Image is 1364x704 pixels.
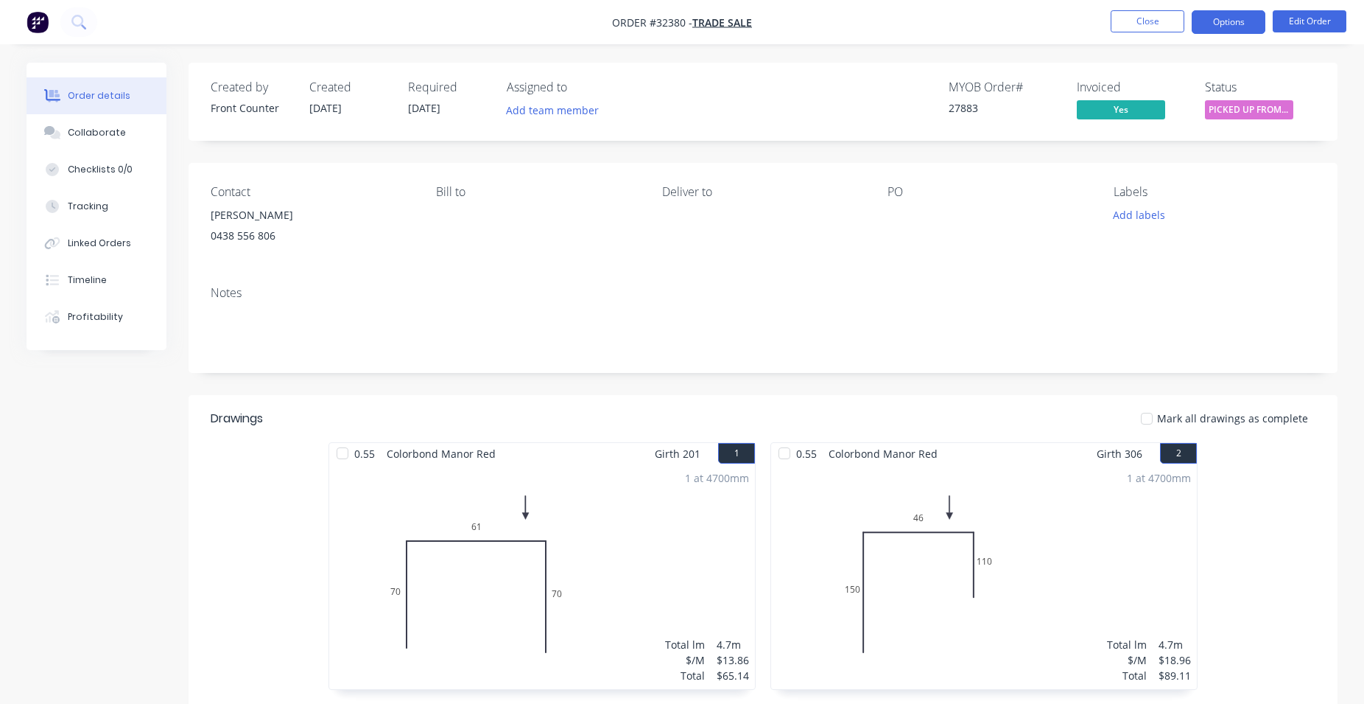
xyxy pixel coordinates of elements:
div: Notes [211,286,1315,300]
div: $18.96 [1159,652,1191,668]
div: Tracking [68,200,108,213]
div: Total [665,668,705,683]
div: Created by [211,80,292,94]
div: [PERSON_NAME]0438 556 806 [211,205,412,252]
div: Drawings [211,410,263,428]
div: 4.7m [717,637,749,652]
span: 0.55 [790,443,823,464]
button: Timeline [27,262,166,299]
div: Collaborate [68,126,126,139]
span: Colorbond Manor Red [823,443,943,464]
div: 27883 [949,100,1059,116]
div: PO [887,185,1089,199]
span: 0.55 [348,443,381,464]
div: Front Counter [211,100,292,116]
span: [DATE] [408,101,440,115]
img: Factory [27,11,49,33]
span: Colorbond Manor Red [381,443,502,464]
span: PICKED UP FROM ... [1205,100,1293,119]
div: $89.11 [1159,668,1191,683]
a: TRADE SALE [692,15,752,29]
div: Total lm [1107,637,1147,652]
div: [PERSON_NAME] [211,205,412,226]
span: [DATE] [309,101,342,115]
div: Required [408,80,489,94]
button: Close [1111,10,1184,32]
span: Girth 306 [1097,443,1142,464]
button: Add labels [1105,205,1173,225]
div: 1 at 4700mm [685,470,749,486]
button: Add team member [499,100,607,120]
div: $13.86 [717,652,749,668]
button: Add team member [507,100,607,120]
button: Linked Orders [27,225,166,262]
div: Linked Orders [68,237,131,250]
span: Girth 201 [655,443,700,464]
div: $/M [665,652,705,668]
span: Order #32380 - [612,15,692,29]
div: Total lm [665,637,705,652]
div: Deliver to [662,185,864,199]
div: Order details [68,89,130,102]
div: 0150461101 at 4700mmTotal lm$/MTotal4.7m$18.96$89.11 [771,464,1197,689]
div: Labels [1114,185,1315,199]
div: Assigned to [507,80,654,94]
div: Contact [211,185,412,199]
button: Profitability [27,299,166,335]
div: $/M [1107,652,1147,668]
div: Invoiced [1077,80,1187,94]
div: Timeline [68,273,107,287]
div: Total [1107,668,1147,683]
div: 0438 556 806 [211,226,412,246]
div: MYOB Order # [949,80,1059,94]
span: Mark all drawings as complete [1157,411,1308,426]
button: Checklists 0/0 [27,151,166,188]
div: Bill to [436,185,638,199]
button: 1 [718,443,755,464]
div: 1 at 4700mm [1127,470,1191,486]
div: Created [309,80,390,94]
div: 4.7m [1159,637,1191,652]
div: $65.14 [717,668,749,683]
button: Collaborate [27,114,166,151]
div: Profitability [68,310,123,324]
button: PICKED UP FROM ... [1205,100,1293,122]
button: 2 [1160,443,1197,464]
div: Checklists 0/0 [68,163,133,176]
button: Edit Order [1273,10,1346,32]
button: Options [1192,10,1265,34]
button: Order details [27,77,166,114]
span: Yes [1077,100,1165,119]
div: 07061701 at 4700mmTotal lm$/MTotal4.7m$13.86$65.14 [329,464,755,689]
button: Tracking [27,188,166,225]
